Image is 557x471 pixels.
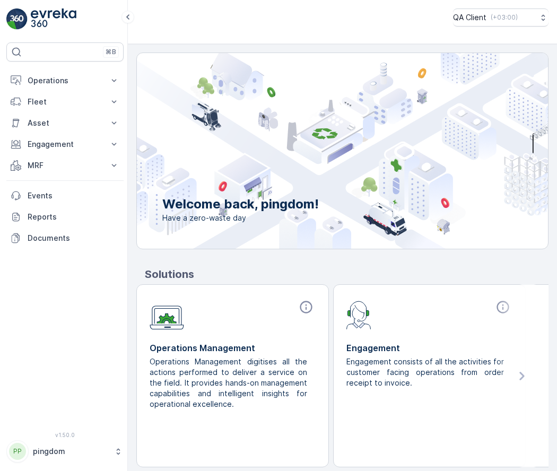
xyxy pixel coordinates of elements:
a: Documents [6,228,124,249]
button: Fleet [6,91,124,112]
div: PP [9,443,26,460]
p: Solutions [145,266,549,282]
p: Fleet [28,97,102,107]
img: module-icon [150,300,184,330]
p: Asset [28,118,102,128]
p: Reports [28,212,119,222]
p: Welcome back, pingdom! [162,196,319,213]
button: MRF [6,155,124,176]
img: logo [6,8,28,30]
img: logo_light-DOdMpM7g.png [31,8,76,30]
a: Reports [6,206,124,228]
button: Operations [6,70,124,91]
span: Have a zero-waste day [162,213,319,223]
p: Engagement consists of all the activities for customer facing operations from order receipt to in... [346,356,504,388]
button: PPpingdom [6,440,124,463]
span: v 1.50.0 [6,432,124,438]
p: Engagement [28,139,102,150]
p: pingdom [33,446,109,457]
p: Documents [28,233,119,243]
p: Operations Management [150,342,316,354]
p: Operations [28,75,102,86]
p: Engagement [346,342,512,354]
p: QA Client [453,12,486,23]
button: Asset [6,112,124,134]
p: ( +03:00 ) [491,13,518,22]
button: QA Client(+03:00) [453,8,549,27]
button: Engagement [6,134,124,155]
a: Events [6,185,124,206]
p: ⌘B [106,48,116,56]
p: Operations Management digitises all the actions performed to deliver a service on the field. It p... [150,356,307,409]
img: city illustration [89,53,548,249]
img: module-icon [346,300,371,329]
p: MRF [28,160,102,171]
p: Events [28,190,119,201]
